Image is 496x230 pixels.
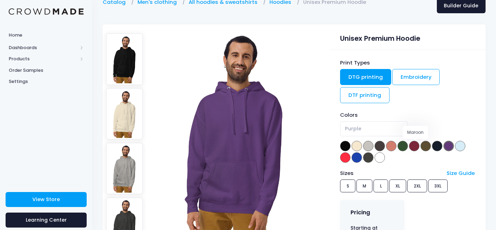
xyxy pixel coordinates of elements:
[9,44,78,51] span: Dashboards
[9,78,84,85] span: Settings
[6,213,87,228] a: Learning Center
[9,32,84,39] span: Home
[9,8,84,15] img: Logo
[340,121,408,136] span: Purple
[340,30,475,44] div: Unisex Premium Hoodie
[351,209,370,216] h4: Pricing
[447,169,475,177] a: Size Guide
[340,59,475,67] div: Print Types
[392,69,440,85] a: Embroidery
[337,169,443,177] div: Sizes
[6,192,87,207] a: View Store
[340,111,475,119] div: Colors
[32,196,60,203] span: View Store
[9,67,84,74] span: Order Samples
[345,125,361,132] span: Purple
[340,87,389,103] a: DTF printing
[9,55,78,62] span: Products
[26,216,67,223] span: Learning Center
[340,69,391,85] a: DTG printing
[403,126,428,139] div: Maroon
